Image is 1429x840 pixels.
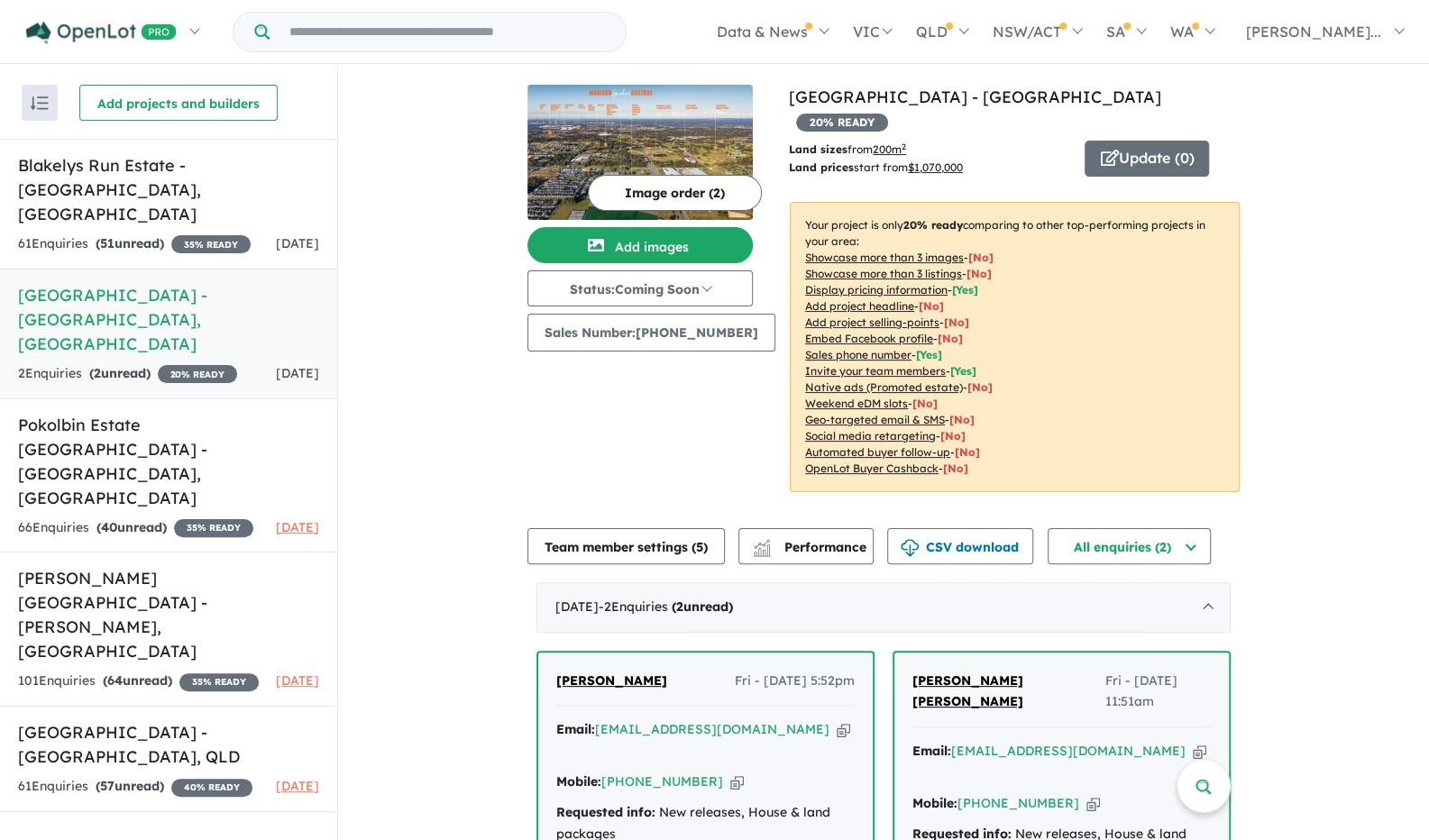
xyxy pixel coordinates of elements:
[527,227,753,263] button: Add images
[556,671,667,692] a: [PERSON_NAME]
[1193,742,1206,761] button: Copy
[527,270,753,306] button: Status:Coming Soon
[276,365,319,381] span: [DATE]
[916,348,942,361] span: [ Yes ]
[696,539,703,555] span: 5
[100,778,115,794] span: 57
[951,743,1186,759] a: [EMAIL_ADDRESS][DOMAIN_NAME]
[100,235,115,251] span: 51
[805,364,946,378] u: Invite your team members
[158,365,237,383] span: 20 % READY
[967,380,993,394] span: [No]
[556,721,595,737] strong: Email:
[901,539,919,557] img: download icon
[556,773,601,790] strong: Mobile:
[18,517,253,539] div: 66 Enquir ies
[805,299,914,313] u: Add project headline
[756,539,866,555] span: Performance
[944,315,969,329] span: [ No ]
[735,671,855,692] span: Fri - [DATE] 5:52pm
[805,380,963,394] u: Native ads (Promoted estate)
[676,598,683,615] span: 2
[18,233,251,255] div: 61 Enquir ies
[107,672,123,689] span: 64
[174,519,253,537] span: 35 % READY
[273,13,622,51] input: Try estate name, suburb, builder or developer
[837,720,850,739] button: Copy
[955,445,980,459] span: [No]
[276,672,319,689] span: [DATE]
[903,218,963,232] b: 20 % ready
[938,332,963,345] span: [ No ]
[595,721,829,737] a: [EMAIL_ADDRESS][DOMAIN_NAME]
[754,539,770,549] img: line-chart.svg
[101,519,117,535] span: 40
[789,159,1071,177] p: start from
[18,283,319,356] h5: [GEOGRAPHIC_DATA] - [GEOGRAPHIC_DATA] , [GEOGRAPHIC_DATA]
[912,743,951,759] strong: Email:
[908,160,963,174] u: $ 1,070,000
[919,299,944,313] span: [ No ]
[887,528,1033,564] button: CSV download
[276,235,319,251] span: [DATE]
[96,778,164,794] strong: ( unread)
[968,251,994,264] span: [ No ]
[1104,671,1211,714] span: Fri - [DATE] 11:51am
[789,141,1071,159] p: from
[940,429,966,443] span: [No]
[1048,528,1211,564] button: All enquiries (2)
[18,363,237,385] div: 2 Enquir ies
[805,397,908,410] u: Weekend eDM slots
[96,235,164,251] strong: ( unread)
[599,598,733,615] span: - 2 Enquir ies
[805,283,948,297] u: Display pricing information
[753,544,771,556] img: bar-chart.svg
[556,672,667,689] span: [PERSON_NAME]
[902,142,906,151] sup: 2
[18,776,252,798] div: 61 Enquir ies
[966,267,992,280] span: [ No ]
[171,779,252,797] span: 40 % READY
[103,672,172,689] strong: ( unread)
[805,348,911,361] u: Sales phone number
[873,142,906,156] u: 200 m
[1246,23,1381,41] span: [PERSON_NAME]...
[527,314,775,352] button: Sales Number:[PHONE_NUMBER]
[1086,794,1100,813] button: Copy
[789,87,1161,107] a: [GEOGRAPHIC_DATA] - [GEOGRAPHIC_DATA]
[26,22,177,44] img: Openlot PRO Logo White
[527,85,753,220] img: Madison Gardens Estate - Austral
[949,413,975,426] span: [No]
[738,528,874,564] button: Performance
[96,519,167,535] strong: ( unread)
[730,772,744,791] button: Copy
[588,175,762,211] button: Image order (2)
[94,365,101,381] span: 2
[957,795,1079,811] a: [PHONE_NUMBER]
[805,445,950,459] u: Automated buyer follow-up
[79,85,278,121] button: Add projects and builders
[950,364,976,378] span: [ Yes ]
[276,519,319,535] span: [DATE]
[952,283,978,297] span: [ Yes ]
[805,461,939,475] u: OpenLot Buyer Cashback
[18,153,319,226] h5: Blakelys Run Estate - [GEOGRAPHIC_DATA] , [GEOGRAPHIC_DATA]
[556,804,655,820] strong: Requested info:
[805,413,945,426] u: Geo-targeted email & SMS
[89,365,151,381] strong: ( unread)
[805,315,939,329] u: Add project selling-points
[18,413,319,510] h5: Pokolbin Estate [GEOGRAPHIC_DATA] - [GEOGRAPHIC_DATA] , [GEOGRAPHIC_DATA]
[672,598,733,615] strong: ( unread)
[805,251,964,264] u: Showcase more than 3 images
[796,114,888,132] span: 20 % READY
[912,795,957,811] strong: Mobile:
[789,160,854,174] b: Land prices
[601,773,723,790] a: [PHONE_NUMBER]
[912,671,1104,714] a: [PERSON_NAME] [PERSON_NAME]
[276,778,319,794] span: [DATE]
[805,267,962,280] u: Showcase more than 3 listings
[912,672,1023,710] span: [PERSON_NAME] [PERSON_NAME]
[805,429,936,443] u: Social media retargeting
[912,397,938,410] span: [No]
